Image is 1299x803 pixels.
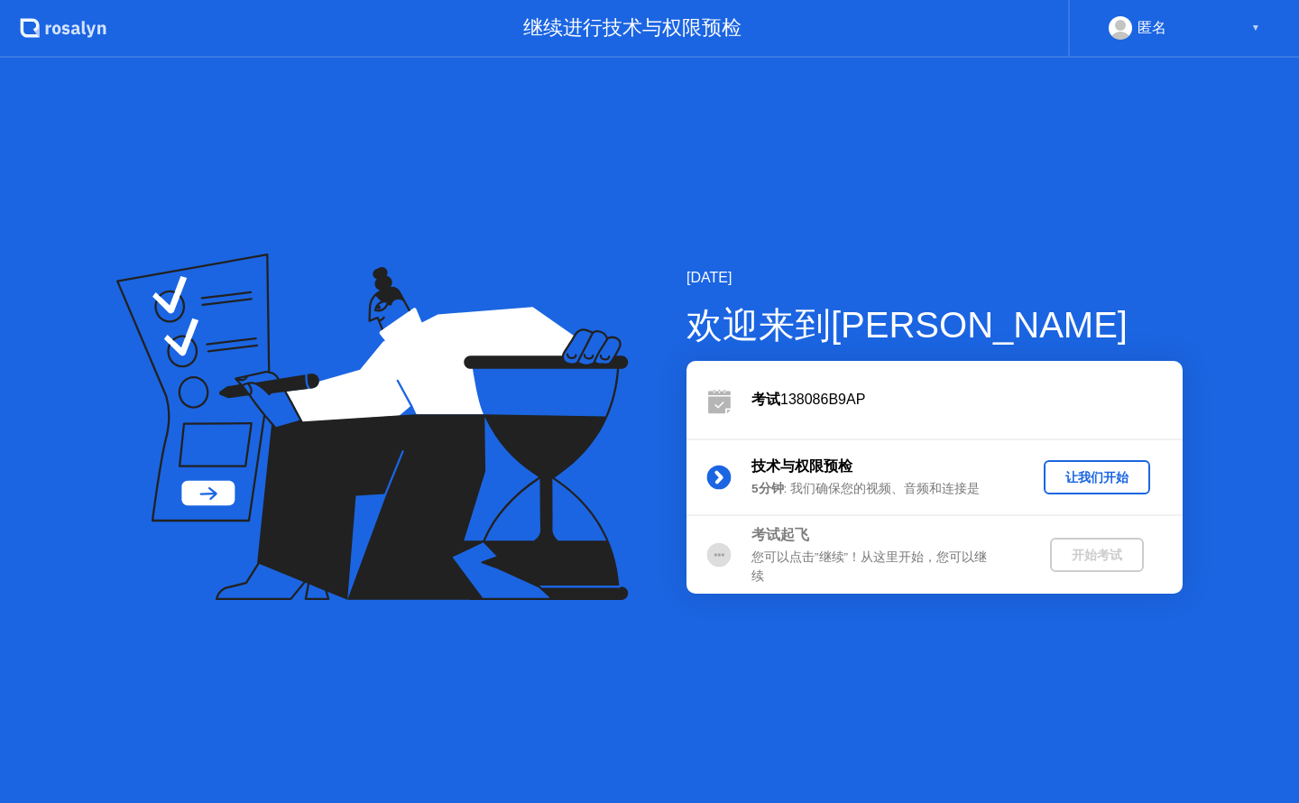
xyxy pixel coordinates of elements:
div: 开始考试 [1057,547,1137,564]
div: 欢迎来到[PERSON_NAME] [686,298,1183,352]
b: 技术与权限预检 [751,458,852,474]
b: 5分钟 [751,482,784,495]
div: 让我们开始 [1051,469,1143,486]
div: [DATE] [686,267,1183,289]
div: ▼ [1251,16,1260,40]
div: 匿名 [1138,16,1166,40]
button: 让我们开始 [1044,460,1150,494]
div: : 我们确保您的视频、音频和连接是 [751,480,1011,498]
b: 考试起飞 [751,527,809,542]
div: 您可以点击”继续”！从这里开始，您可以继续 [751,549,1011,586]
b: 考试 [751,392,780,407]
button: 开始考试 [1050,538,1144,572]
div: 138086B9AP [751,389,1183,411]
